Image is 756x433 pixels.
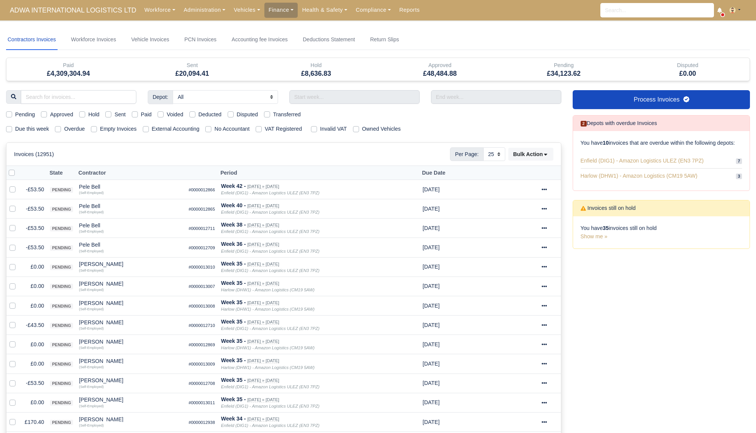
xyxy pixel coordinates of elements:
span: ADWA INTERNATIONAL LOGISTICS LTD [6,3,140,18]
td: -£53.50 [22,238,47,257]
strong: Week 35 - [221,319,245,325]
strong: 10 [603,140,609,146]
a: Accounting fee Invoices [230,30,289,50]
i: Harlow (DHW1) - Amazon Logistics (CM19 5AW) [221,288,314,292]
td: £0.00 [22,335,47,354]
strong: Week 35 - [221,377,245,383]
div: Paid [6,58,130,81]
small: [DATE] » [DATE] [247,320,279,325]
span: 4 weeks from now [423,244,440,250]
div: [PERSON_NAME] [79,339,183,344]
div: [PERSON_NAME] [79,378,183,383]
span: 1 month from now [423,206,440,212]
h5: £20,094.41 [136,70,248,78]
small: (Self-Employed) [79,385,104,389]
div: [PERSON_NAME] [79,397,183,402]
a: PCN Invoices [183,30,218,50]
small: [DATE] » [DATE] [247,281,279,286]
span: Per Page: [450,147,483,161]
i: Enfield (DIG1) - Amazon Logistics ULEZ (EN3 7PZ) [221,326,319,331]
span: Enfield (DIG1) - Amazon Logistics ULEZ (EN3 7PZ) [581,156,704,165]
small: [DATE] » [DATE] [247,378,279,383]
label: Invalid VAT [320,125,347,133]
small: [DATE] » [DATE] [247,223,279,228]
td: £170.40 [22,412,47,431]
label: Empty Invoices [100,125,137,133]
label: Voided [167,110,183,119]
i: Enfield (DIG1) - Amazon Logistics ULEZ (EN3 7PZ) [221,191,319,195]
td: £0.00 [22,257,47,277]
div: [PERSON_NAME] [79,417,183,422]
a: Harlow (DHW1) - Amazon Logistics (CM19 5AW) 3 [581,169,742,183]
button: Bulk Action [508,148,553,161]
small: (Self-Employed) [79,424,104,427]
small: #0000012709 [189,245,215,250]
label: Disputed [237,110,258,119]
div: [PERSON_NAME] [79,320,183,325]
span: 3 weeks from now [423,341,440,347]
span: pending [50,284,73,289]
a: Health & Safety [298,3,351,17]
label: External Accounting [152,125,200,133]
div: [PERSON_NAME] [79,300,183,306]
th: Contractor [76,166,186,180]
span: 3 weeks from now [423,264,440,270]
h5: £4,309,304.94 [12,70,125,78]
small: #0000012711 [189,226,215,231]
small: #0000012938 [189,420,215,425]
a: Show me » [581,233,608,239]
small: #0000013007 [189,284,215,289]
h5: £34,123.62 [508,70,620,78]
strong: 35 [603,225,609,231]
div: [PERSON_NAME] [79,358,183,364]
span: 3 weeks from now [423,283,440,289]
label: Paid [141,110,152,119]
a: Process Invoices [573,90,750,109]
input: End week... [431,90,561,104]
small: (Self-Employed) [79,327,104,330]
div: Pending [508,61,620,70]
h5: £8,636.83 [260,70,372,78]
th: State [47,166,76,180]
small: [DATE] » [DATE] [247,203,279,208]
th: Due Date [420,166,474,180]
strong: Week 42 - [221,183,245,189]
div: Disputed [631,61,744,70]
label: Due this week [15,125,49,133]
a: Workforce Invoices [70,30,118,50]
h6: Invoices (12951) [14,151,54,158]
div: [PERSON_NAME] [79,281,183,286]
div: [PERSON_NAME] [79,261,183,267]
h6: Depots with overdue Invoices [581,120,657,127]
strong: Week 35 - [221,396,245,402]
i: Enfield (DIG1) - Amazon Logistics ULEZ (EN3 7PZ) [221,423,319,428]
a: Vehicle Invoices [130,30,170,50]
span: pending [50,187,73,193]
span: 3 weeks from now [423,380,440,386]
div: Pele Bell [79,184,183,189]
td: -£43.50 [22,316,47,335]
label: Overdue [64,125,85,133]
input: Search for invoices... [21,90,136,104]
strong: Week 34 - [221,416,245,422]
label: Transferred [273,110,301,119]
span: pending [50,206,73,212]
td: £0.00 [22,354,47,374]
div: Pele Bell [79,242,183,247]
div: Sent [130,58,254,81]
small: (Self-Employed) [79,249,104,253]
td: -£53.50 [22,199,47,219]
div: Hold [260,61,372,70]
span: 3 weeks from now [423,322,440,328]
strong: Week 35 - [221,357,245,363]
div: Pele Bell [79,203,183,209]
a: Workforce [140,3,180,17]
a: Enfield (DIG1) - Amazon Logistics ULEZ (EN3 7PZ) 7 [581,153,742,169]
h5: £48,484.88 [384,70,496,78]
span: Depot: [148,90,173,104]
p: You have invoices that are overdue within the following depots: [581,139,742,147]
